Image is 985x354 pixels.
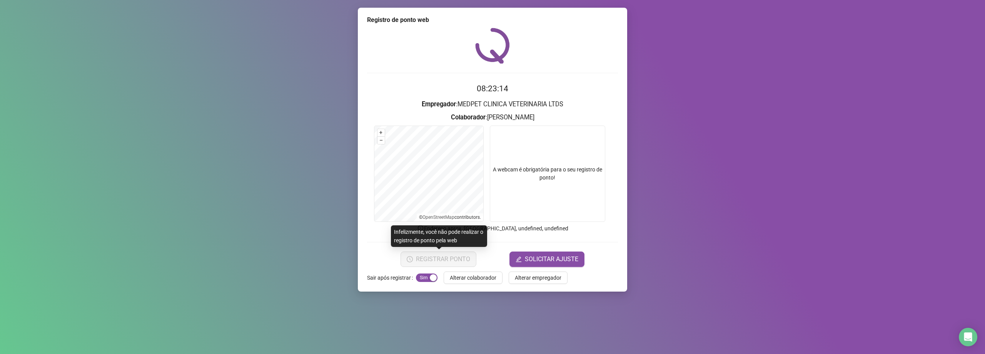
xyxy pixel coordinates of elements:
[515,273,561,282] span: Alterar empregador
[367,272,416,284] label: Sair após registrar
[417,225,424,232] span: info-circle
[477,84,508,93] time: 08:23:14
[377,129,385,136] button: +
[450,273,496,282] span: Alterar colaborador
[377,137,385,144] button: –
[509,272,568,284] button: Alterar empregador
[525,255,578,264] span: SOLICITAR AJUSTE
[444,272,503,284] button: Alterar colaborador
[422,101,456,108] strong: Empregador
[475,28,510,64] img: QRPoint
[490,126,605,222] div: A webcam é obrigatória para o seu registro de ponto!
[367,112,618,122] h3: : [PERSON_NAME]
[401,252,476,267] button: REGISTRAR PONTO
[422,215,454,220] a: OpenStreetMap
[509,252,584,267] button: editSOLICITAR AJUSTE
[516,256,522,262] span: edit
[391,225,487,247] div: Infelizmente, você não pode realizar o registro de ponto pela web
[367,224,618,233] p: Endereço aprox. : [GEOGRAPHIC_DATA], undefined, undefined
[367,15,618,25] div: Registro de ponto web
[367,99,618,109] h3: : MEDPET CLINICA VETERINARIA LTDS
[959,328,977,346] div: Open Intercom Messenger
[451,114,486,121] strong: Colaborador
[419,215,481,220] li: © contributors.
